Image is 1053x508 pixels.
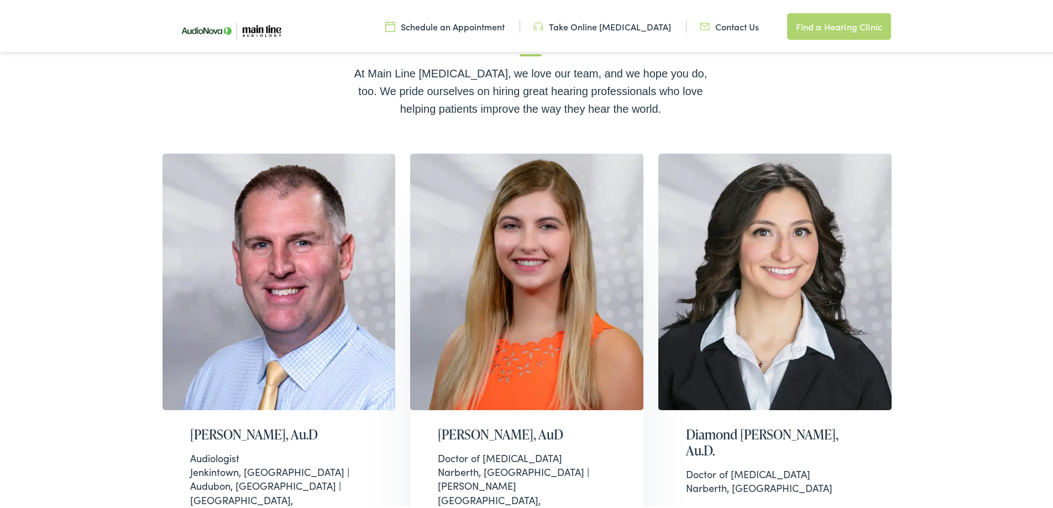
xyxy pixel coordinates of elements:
[533,18,543,30] img: utility icon
[438,449,616,463] div: Doctor of [MEDICAL_DATA]
[385,18,505,30] a: Schedule an Appointment
[686,465,864,493] div: Narberth, [GEOGRAPHIC_DATA]
[163,151,396,408] img: Brian Harrington, Audiologist for Main Line Audiology in Jenkintown and Audubon, PA.
[686,465,864,479] div: Doctor of [MEDICAL_DATA]
[385,18,395,30] img: utility icon
[700,18,759,30] a: Contact Us
[700,18,710,30] img: utility icon
[658,151,892,408] img: Diamond Prus is an audiologist at Main Line Audiology in Narbeth, PA.
[354,62,708,116] div: At Main Line [MEDICAL_DATA], we love our team, and we hope you do, too. We pride ourselves on hir...
[533,18,671,30] a: Take Online [MEDICAL_DATA]
[787,11,891,38] a: Find a Hearing Clinic
[438,425,616,441] h2: [PERSON_NAME], AuD
[686,425,864,457] h2: Diamond [PERSON_NAME], Au.D.
[190,425,368,441] h2: [PERSON_NAME], Au.D
[190,449,368,463] div: Audiologist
